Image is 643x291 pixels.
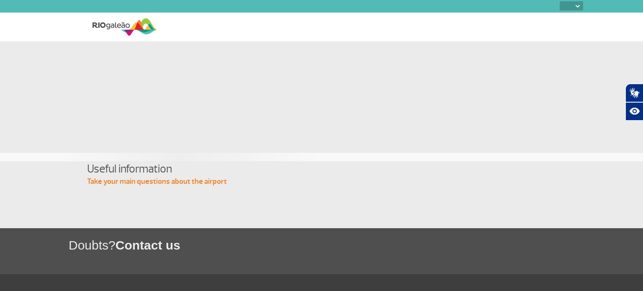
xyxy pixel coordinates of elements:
h4: Useful information [87,161,556,177]
span: Contact us [116,238,180,252]
button: Abrir tradutor de língua de sinais. [625,84,643,102]
button: Abrir recursos assistivos. [625,102,643,121]
p: Take your main questions about the airport [87,177,556,187]
h1: Doubts? [69,237,643,254]
div: Plugin de acessibilidade da Hand Talk. [625,84,643,121]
